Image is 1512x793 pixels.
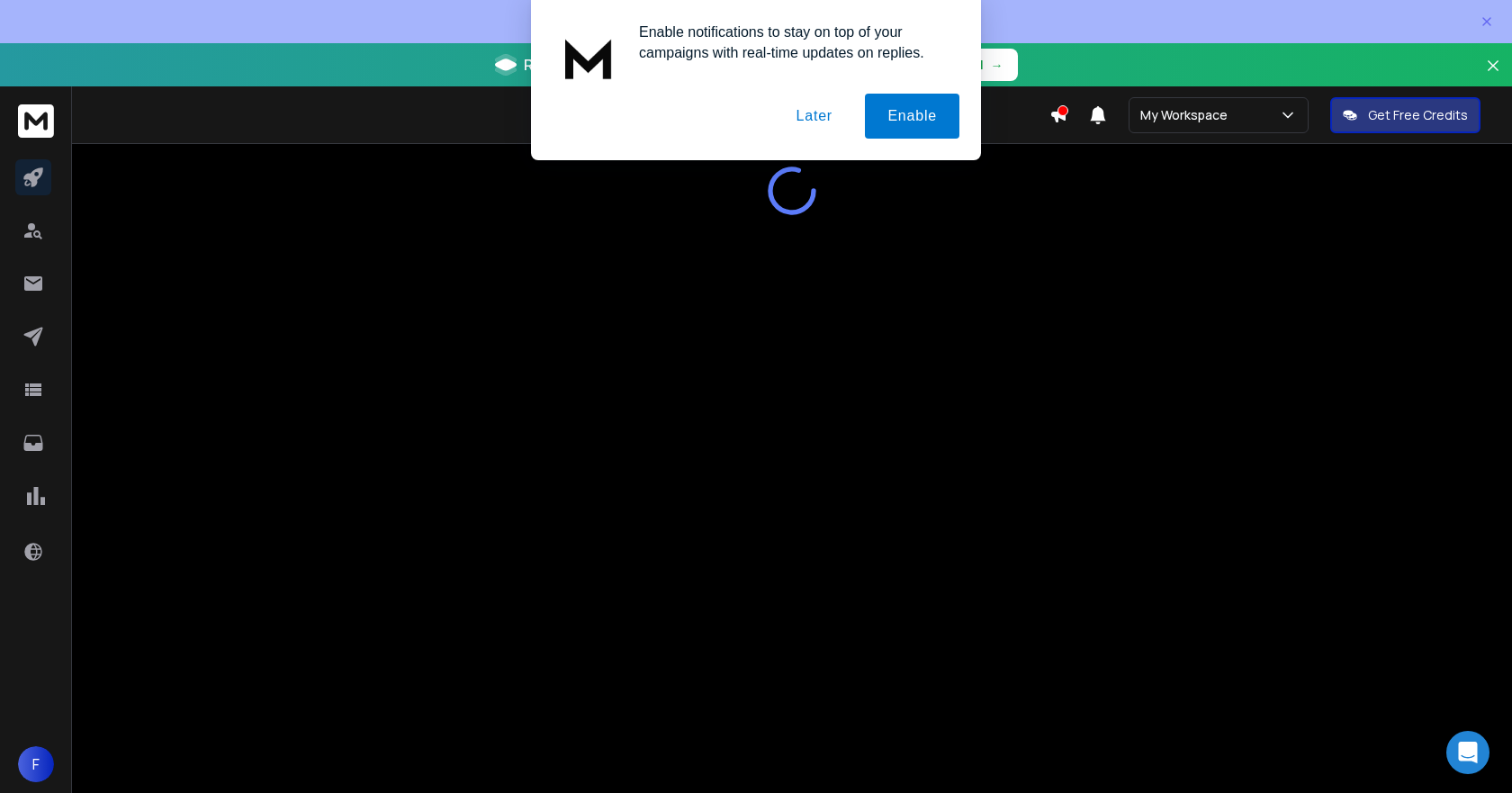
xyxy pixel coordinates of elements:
img: notification icon [553,22,625,94]
button: Enable [865,94,959,139]
div: Open Intercom Messenger [1446,731,1489,774]
button: Later [773,94,854,139]
div: Enable notifications to stay on top of your campaigns with real-time updates on replies. [625,22,959,63]
button: F [18,746,54,782]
